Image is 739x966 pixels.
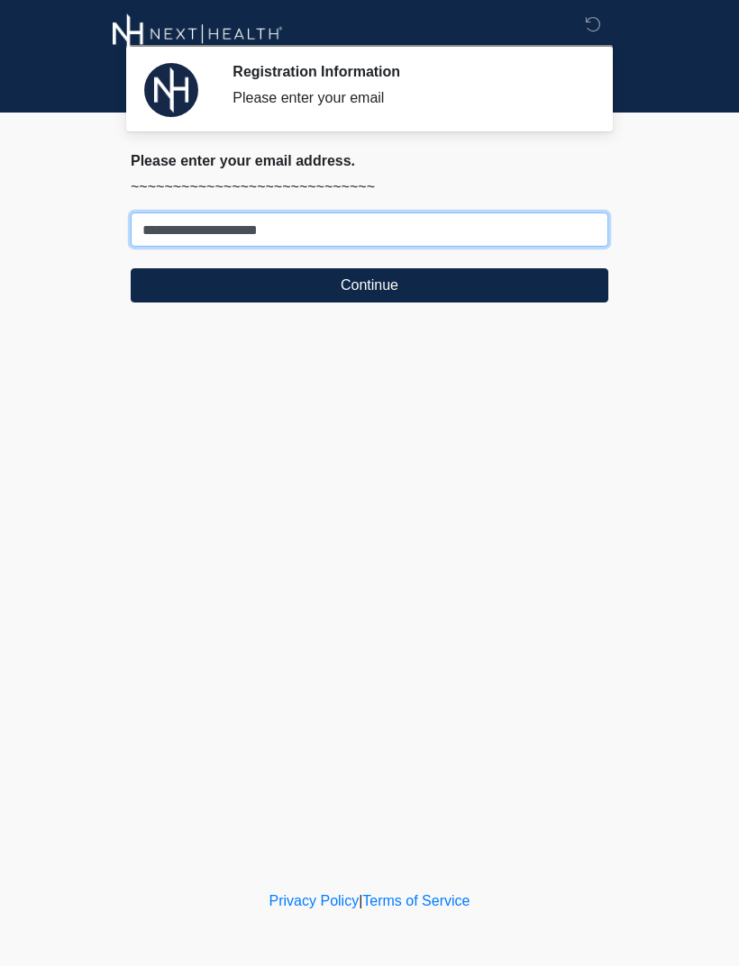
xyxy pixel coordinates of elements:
a: | [359,893,362,908]
img: Next-Health Montecito Logo [113,14,283,54]
div: Please enter your email [233,87,581,109]
h2: Please enter your email address. [131,152,608,169]
a: Privacy Policy [269,893,360,908]
img: Agent Avatar [144,63,198,117]
h2: Registration Information [233,63,581,80]
a: Terms of Service [362,893,470,908]
p: ~~~~~~~~~~~~~~~~~~~~~~~~~~~~~ [131,176,608,198]
button: Continue [131,268,608,302]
